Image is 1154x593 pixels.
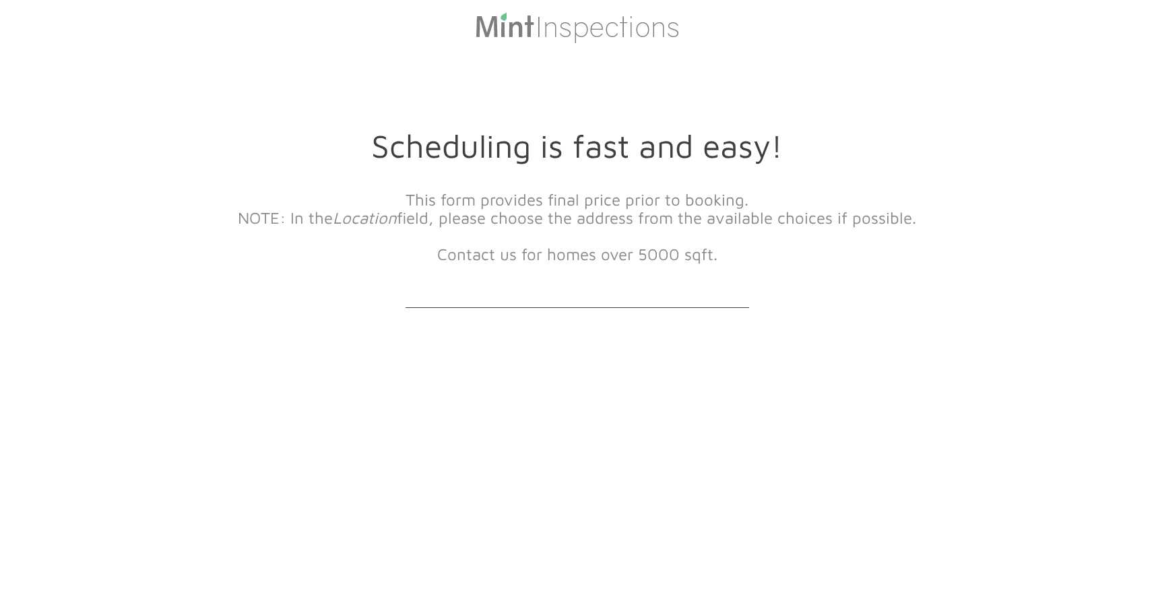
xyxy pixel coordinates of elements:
div: ​ [234,175,921,294]
img: Mint Inspections [474,11,680,43]
em: Location [333,208,397,227]
font: NOTE: In the field, please choose the address from the available choices if possible. ​Contact us... [238,208,916,263]
font: This form provides final price prior to booking. [406,190,748,209]
font: Scheduling is fast and easy! [371,127,783,164]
